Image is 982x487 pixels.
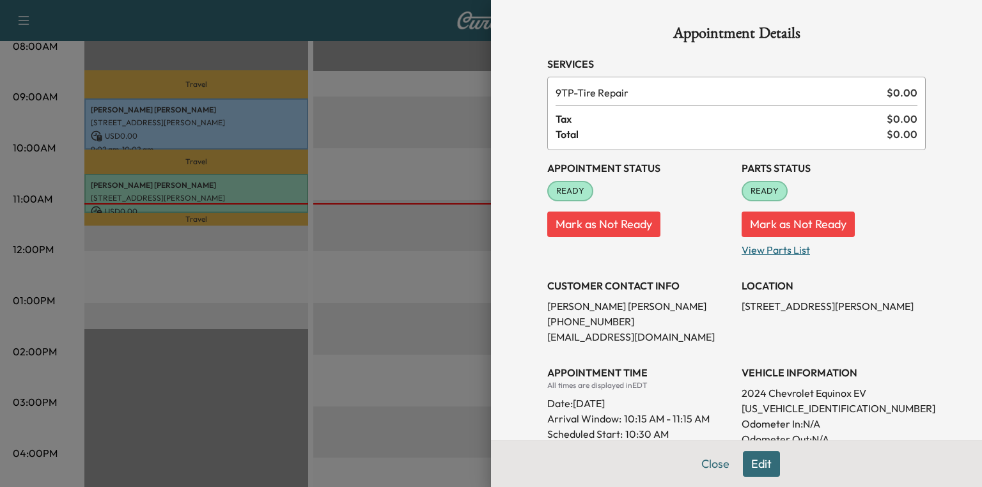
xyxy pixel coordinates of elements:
[556,85,882,100] span: Tire Repair
[887,127,917,142] span: $ 0.00
[547,365,731,380] h3: APPOINTMENT TIME
[742,212,855,237] button: Mark as Not Ready
[742,401,926,416] p: [US_VEHICLE_IDENTIFICATION_NUMBER]
[887,85,917,100] span: $ 0.00
[547,160,731,176] h3: Appointment Status
[742,431,926,447] p: Odometer Out: N/A
[742,365,926,380] h3: VEHICLE INFORMATION
[742,298,926,314] p: [STREET_ADDRESS][PERSON_NAME]
[742,416,926,431] p: Odometer In: N/A
[556,127,887,142] span: Total
[547,314,731,329] p: [PHONE_NUMBER]
[547,329,731,344] p: [EMAIL_ADDRESS][DOMAIN_NAME]
[743,185,786,197] span: READY
[625,426,669,442] p: 10:30 AM
[556,111,887,127] span: Tax
[549,185,592,197] span: READY
[547,26,926,46] h1: Appointment Details
[624,411,710,426] span: 10:15 AM - 11:15 AM
[547,390,731,411] div: Date: [DATE]
[743,451,780,477] button: Edit
[742,385,926,401] p: 2024 Chevrolet Equinox EV
[693,451,738,477] button: Close
[742,278,926,293] h3: LOCATION
[547,278,731,293] h3: CUSTOMER CONTACT INFO
[547,380,731,390] div: All times are displayed in EDT
[547,212,660,237] button: Mark as Not Ready
[547,426,623,442] p: Scheduled Start:
[742,160,926,176] h3: Parts Status
[547,411,731,426] p: Arrival Window:
[742,237,926,258] p: View Parts List
[547,56,926,72] h3: Services
[887,111,917,127] span: $ 0.00
[547,298,731,314] p: [PERSON_NAME] [PERSON_NAME]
